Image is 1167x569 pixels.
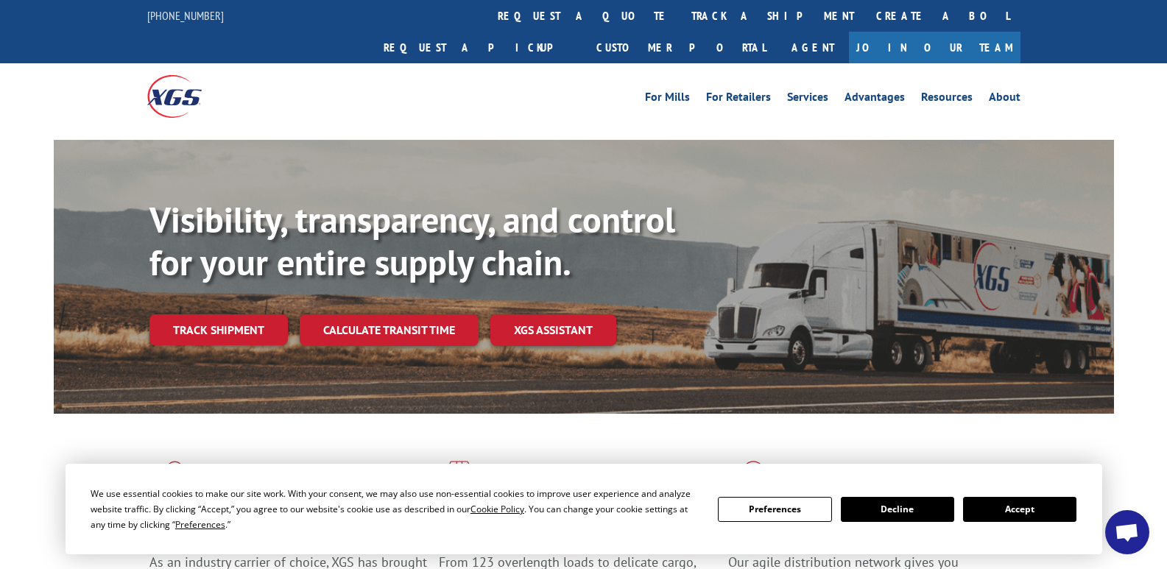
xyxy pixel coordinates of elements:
a: Track shipment [149,314,288,345]
a: Calculate transit time [300,314,479,346]
a: XGS ASSISTANT [490,314,616,346]
a: Agent [777,32,849,63]
img: xgs-icon-flagship-distribution-model-red [728,461,779,499]
a: For Retailers [706,91,771,107]
img: xgs-icon-total-supply-chain-intelligence-red [149,461,195,499]
button: Decline [841,497,954,522]
a: Resources [921,91,973,107]
a: Request a pickup [373,32,585,63]
a: Open chat [1105,510,1149,554]
b: Visibility, transparency, and control for your entire supply chain. [149,197,675,285]
a: For Mills [645,91,690,107]
span: Preferences [175,518,225,531]
a: Advantages [845,91,905,107]
a: [PHONE_NUMBER] [147,8,224,23]
a: Join Our Team [849,32,1020,63]
a: About [989,91,1020,107]
button: Accept [963,497,1076,522]
div: Cookie Consent Prompt [66,464,1102,554]
img: xgs-icon-focused-on-flooring-red [439,461,473,499]
div: We use essential cookies to make our site work. With your consent, we may also use non-essential ... [91,486,700,532]
span: Cookie Policy [470,503,524,515]
button: Preferences [718,497,831,522]
a: Services [787,91,828,107]
a: Customer Portal [585,32,777,63]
